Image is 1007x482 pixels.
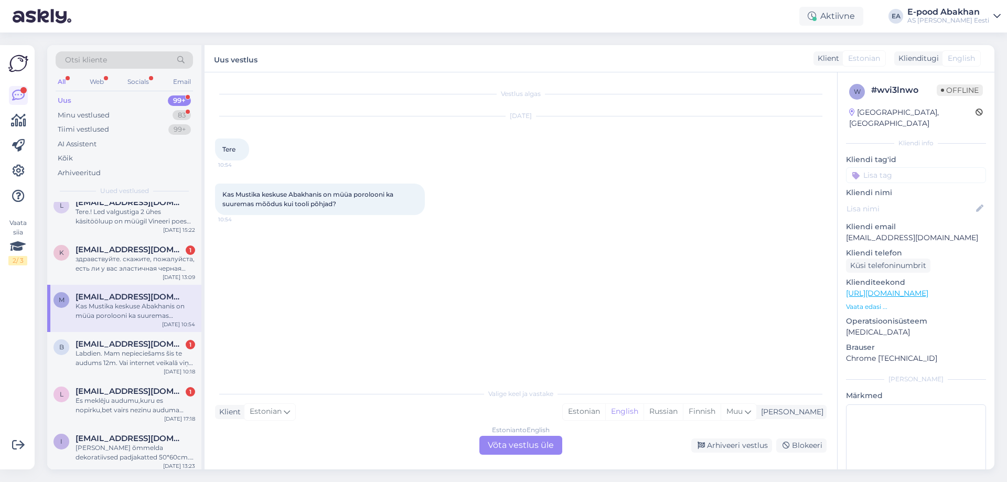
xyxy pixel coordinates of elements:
[846,342,986,353] p: Brauser
[65,55,107,66] span: Otsi kliente
[871,84,937,97] div: # wvi3lnwo
[162,320,195,328] div: [DATE] 10:54
[76,339,185,349] span: baibamatis@gmail.com
[215,389,827,399] div: Valige keel ja vastake
[846,302,986,312] p: Vaata edasi ...
[58,95,71,106] div: Uus
[215,406,241,417] div: Klient
[58,124,109,135] div: Tiimi vestlused
[799,7,863,26] div: Aktiivne
[168,95,191,106] div: 99+
[58,110,110,121] div: Minu vestlused
[58,153,73,164] div: Kõik
[846,187,986,198] p: Kliendi nimi
[164,368,195,376] div: [DATE] 10:18
[492,425,550,435] div: Estonian to English
[846,167,986,183] input: Lisa tag
[76,292,185,302] span: mariliisrohusaar@gmail.com
[215,111,827,121] div: [DATE]
[813,53,839,64] div: Klient
[846,316,986,327] p: Operatsioonisüsteem
[222,190,395,208] span: Kas Mustika keskuse Abakhanis on müüa porolooni ka suuremas mõõdus kui tooli põhjad?
[846,277,986,288] p: Klienditeekond
[76,254,195,273] div: здравствуйте. скажите, пожалуйста, есть ли у вас эластичная черная подкладочная ткань с вискозой ...
[848,53,880,64] span: Estonian
[846,288,928,298] a: [URL][DOMAIN_NAME]
[125,75,151,89] div: Socials
[888,9,903,24] div: EA
[173,110,191,121] div: 83
[849,107,976,129] div: [GEOGRAPHIC_DATA], [GEOGRAPHIC_DATA]
[8,218,27,265] div: Vaata siia
[76,207,195,226] div: Tere.! Led valgustiga 2 ühes käsitööluup on müügil Vineeri poes või kus poes oleks see saadaval?
[691,438,772,453] div: Arhiveeri vestlus
[186,387,195,397] div: 1
[164,415,195,423] div: [DATE] 17:18
[58,168,101,178] div: Arhiveeritud
[76,387,185,396] span: lindarumpe@hetnet.nl
[846,154,986,165] p: Kliendi tag'id
[907,8,1001,25] a: E-pood AbakhanAS [PERSON_NAME] Eesti
[168,124,191,135] div: 99+
[846,248,986,259] p: Kliendi telefon
[56,75,68,89] div: All
[846,327,986,338] p: [MEDICAL_DATA]
[776,438,827,453] div: Blokeeri
[846,138,986,148] div: Kliendi info
[171,75,193,89] div: Email
[60,201,63,209] span: l
[59,249,64,256] span: k
[59,343,64,351] span: b
[88,75,106,89] div: Web
[846,353,986,364] p: Chrome [TECHNICAL_ID]
[163,462,195,470] div: [DATE] 13:23
[847,203,974,215] input: Lisa nimi
[218,216,258,223] span: 10:54
[76,198,185,207] span: llepp85@gmail.com
[163,273,195,281] div: [DATE] 13:09
[100,186,149,196] span: Uued vestlused
[186,245,195,255] div: 1
[644,404,683,420] div: Russian
[683,404,721,420] div: Finnish
[8,53,28,73] img: Askly Logo
[59,296,65,304] span: m
[76,245,185,254] span: ksyuksyu7777@gmail.com
[937,84,983,96] span: Offline
[214,51,258,66] label: Uus vestlus
[215,89,827,99] div: Vestlus algas
[250,406,282,417] span: Estonian
[846,374,986,384] div: [PERSON_NAME]
[76,349,195,368] div: Labdien. Mam nepieciešams šis te audums 12m. Vai internet veikalā viņš ir pieejams?
[846,221,986,232] p: Kliendi email
[60,390,63,398] span: l
[726,406,743,416] span: Muu
[76,443,195,462] div: [PERSON_NAME] õmmelda dekoratiivsed padjakatted 50*60cm. Millist lukku soovitate?
[948,53,975,64] span: English
[854,88,861,95] span: w
[163,226,195,234] div: [DATE] 15:22
[894,53,939,64] div: Klienditugi
[60,437,62,445] span: i
[846,259,930,273] div: Küsi telefoninumbrit
[605,404,644,420] div: English
[222,145,235,153] span: Tere
[846,390,986,401] p: Märkmed
[76,434,185,443] span: inga.talts@mail.ee
[76,396,195,415] div: Es meklēju audumu,kuru es nopirku,bet vairs nezinu auduma sastāvu.
[218,161,258,169] span: 10:54
[76,302,195,320] div: Kas Mustika keskuse Abakhanis on müüa porolooni ka suuremas mõõdus kui tooli põhjad?
[563,404,605,420] div: Estonian
[907,8,989,16] div: E-pood Abakhan
[479,436,562,455] div: Võta vestlus üle
[58,139,97,149] div: AI Assistent
[846,232,986,243] p: [EMAIL_ADDRESS][DOMAIN_NAME]
[907,16,989,25] div: AS [PERSON_NAME] Eesti
[186,340,195,349] div: 1
[8,256,27,265] div: 2 / 3
[757,406,823,417] div: [PERSON_NAME]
